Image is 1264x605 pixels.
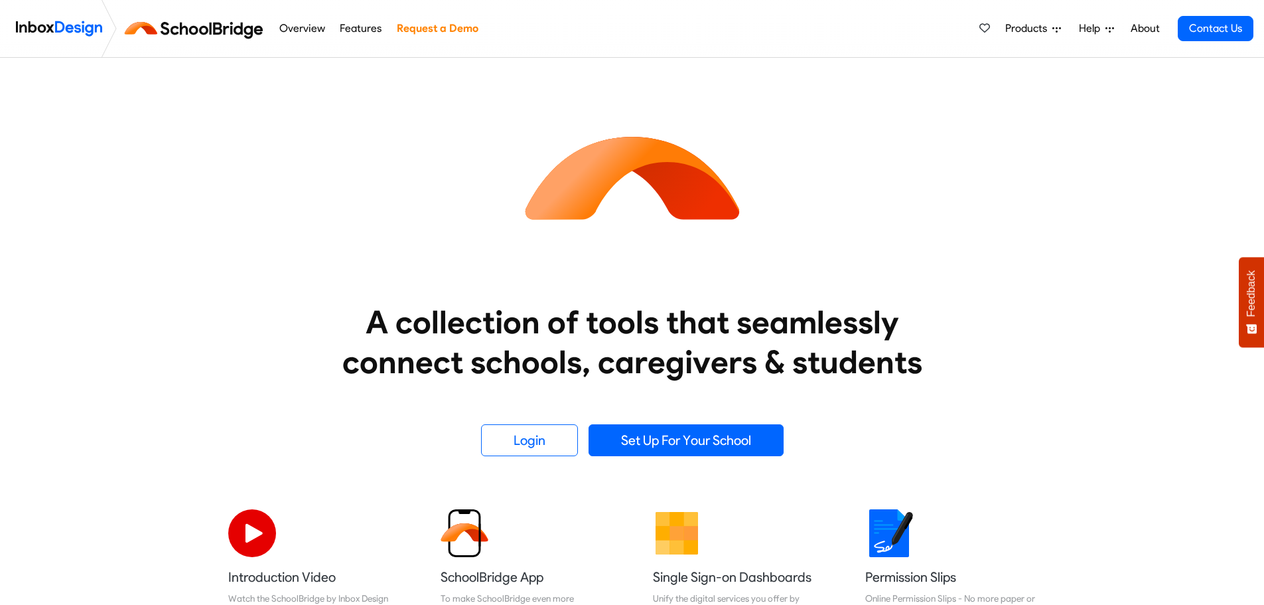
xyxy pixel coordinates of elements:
[122,13,271,44] img: schoolbridge logo
[1178,16,1253,41] a: Contact Us
[1127,15,1163,42] a: About
[1000,15,1066,42] a: Products
[336,15,386,42] a: Features
[653,568,824,586] h5: Single Sign-on Dashboards
[228,509,276,557] img: 2022_07_11_icon_video_playback.svg
[441,568,612,586] h5: SchoolBridge App
[1079,21,1105,37] span: Help
[589,424,784,456] a: Set Up For Your School
[865,509,913,557] img: 2022_01_18_icon_signature.svg
[1005,21,1052,37] span: Products
[317,302,948,382] heading: A collection of tools that seamlessly connect schools, caregivers & students
[513,58,752,297] img: icon_schoolbridge.svg
[228,568,399,586] h5: Introduction Video
[441,509,488,557] img: 2022_01_13_icon_sb_app.svg
[481,424,578,456] a: Login
[1239,257,1264,347] button: Feedback - Show survey
[275,15,328,42] a: Overview
[393,15,482,42] a: Request a Demo
[653,509,701,557] img: 2022_01_13_icon_grid.svg
[1074,15,1119,42] a: Help
[865,568,1036,586] h5: Permission Slips
[1245,270,1257,317] span: Feedback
